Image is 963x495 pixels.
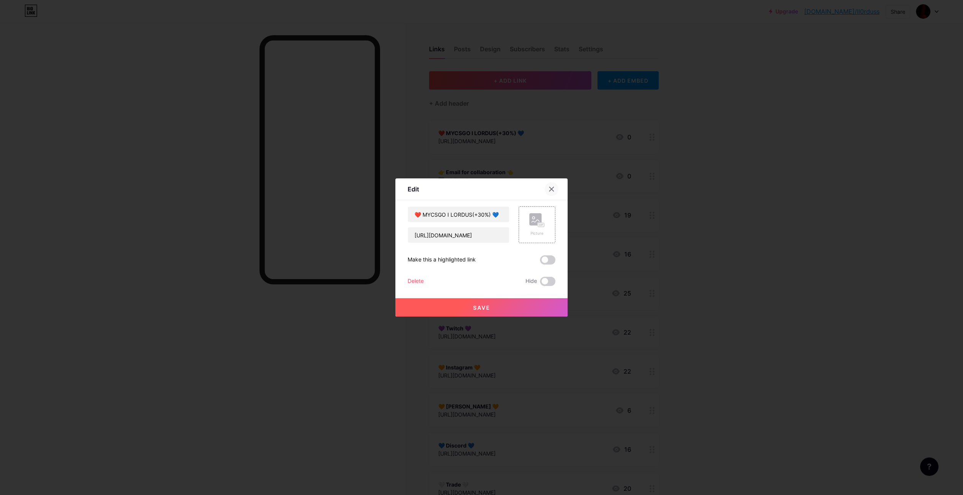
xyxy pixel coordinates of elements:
[408,207,509,222] input: Title
[408,185,419,194] div: Edit
[408,255,476,265] div: Make this a highlighted link
[529,230,545,236] div: Picture
[473,304,490,311] span: Save
[408,277,424,286] div: Delete
[395,298,568,317] button: Save
[408,227,509,243] input: URL
[526,277,537,286] span: Hide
